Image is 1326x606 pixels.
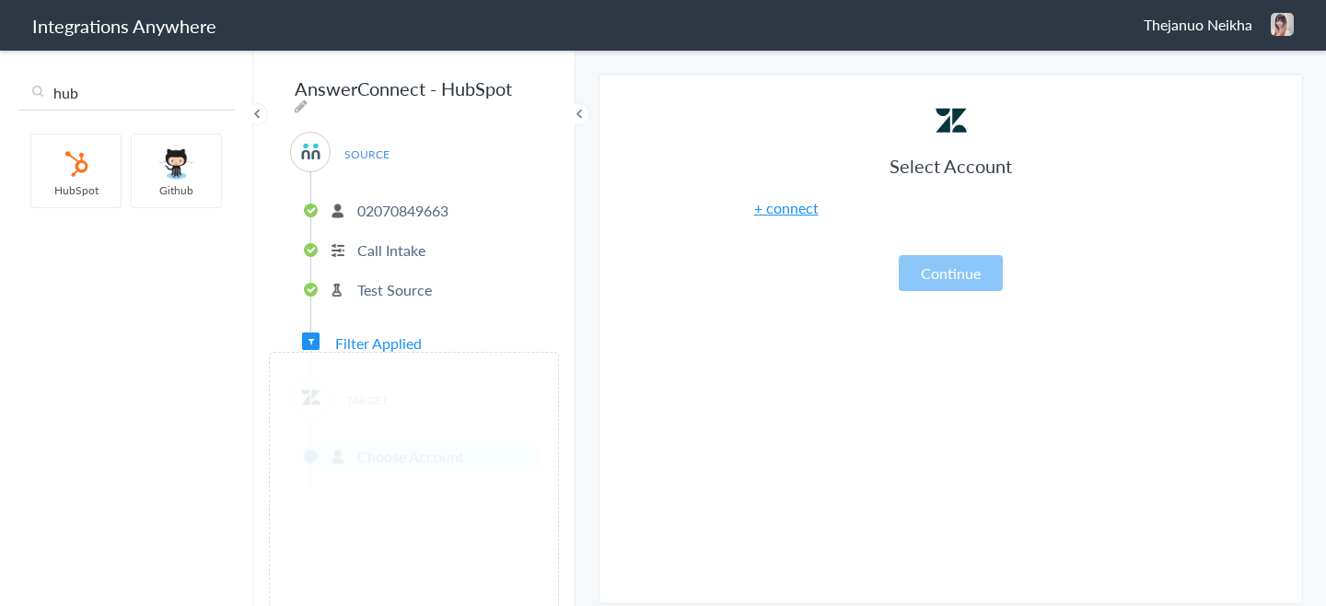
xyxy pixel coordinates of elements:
[32,13,216,39] h1: Integrations Anywhere
[1271,13,1294,36] img: blob
[754,197,819,218] a: + connect
[357,200,448,221] p: 02070849663
[18,76,235,111] input: Search...
[335,332,422,354] span: Filter Applied
[37,148,115,180] img: hubspot-logo.svg
[299,140,322,163] img: answerconnect-logo.svg
[1144,14,1252,35] span: Thejanuo Neikha
[933,102,970,139] img: zendesk-logo.svg
[899,255,1003,291] button: Continue
[31,182,121,198] span: HubSpot
[331,142,401,167] span: SOURCE
[357,239,425,261] p: Call Intake
[721,153,1181,179] h3: Select Account
[137,148,215,180] img: github.png
[132,182,221,198] span: Github
[357,279,432,300] p: Test Source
